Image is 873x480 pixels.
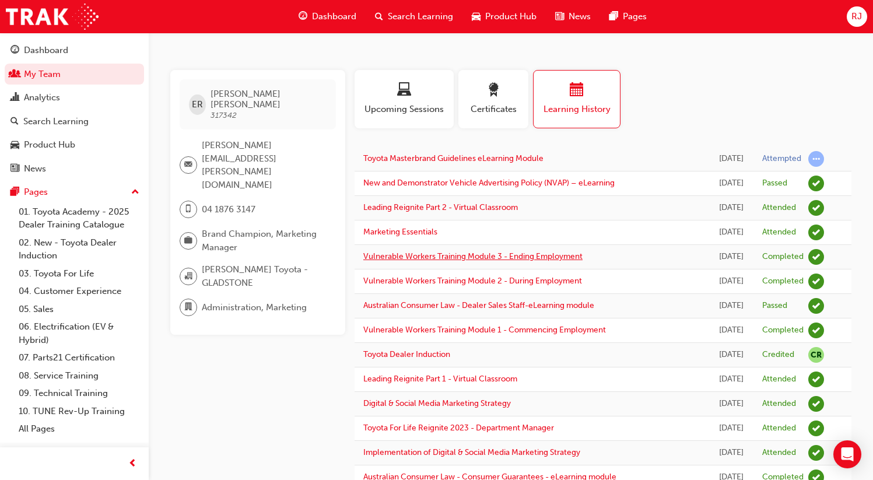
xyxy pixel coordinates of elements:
[184,233,192,248] span: briefcase-icon
[14,282,144,300] a: 04. Customer Experience
[717,152,745,166] div: Fri Sep 26 2025 00:46:22 GMT+0200 (Central European Summer Time)
[555,9,564,24] span: news-icon
[762,276,804,287] div: Completed
[533,70,620,128] button: Learning History
[363,103,445,116] span: Upcoming Sessions
[202,263,327,289] span: [PERSON_NAME] Toyota - GLADSTONE
[10,45,19,56] span: guage-icon
[14,234,144,265] a: 02. New - Toyota Dealer Induction
[808,225,824,240] span: learningRecordVerb_ATTEND-icon
[10,164,19,174] span: news-icon
[375,9,383,24] span: search-icon
[10,117,19,127] span: search-icon
[717,446,745,460] div: Mon Jun 05 2023 16:00:00 GMT+0200 (Central European Summer Time)
[472,9,481,24] span: car-icon
[5,181,144,203] button: Pages
[717,373,745,386] div: Wed Mar 19 2025 04:00:00 GMT+0100 (Central European Standard Time)
[5,158,144,180] a: News
[847,6,867,27] button: RJ
[289,5,366,29] a: guage-iconDashboard
[10,93,19,103] span: chart-icon
[762,227,796,238] div: Attended
[202,227,327,254] span: Brand Champion, Marketing Manager
[24,162,46,176] div: News
[717,201,745,215] div: Tue Aug 05 2025 02:30:00 GMT+0200 (Central European Summer Time)
[833,440,861,468] div: Open Intercom Messenger
[717,177,745,190] div: Tue Sep 16 2025 06:54:41 GMT+0200 (Central European Summer Time)
[600,5,656,29] a: pages-iconPages
[14,384,144,402] a: 09. Technical Training
[192,98,203,111] span: ER
[24,185,48,199] div: Pages
[808,323,824,338] span: learningRecordVerb_COMPLETE-icon
[808,445,824,461] span: learningRecordVerb_ATTEND-icon
[202,139,327,191] span: [PERSON_NAME][EMAIL_ADDRESS][PERSON_NAME][DOMAIN_NAME]
[14,318,144,349] a: 06. Electrification (EV & Hybrid)
[762,202,796,213] div: Attended
[24,44,68,57] div: Dashboard
[762,300,787,311] div: Passed
[717,226,745,239] div: Thu Jul 10 2025 02:00:00 GMT+0200 (Central European Summer Time)
[762,178,787,189] div: Passed
[570,83,584,99] span: calendar-icon
[184,157,192,173] span: email-icon
[363,251,583,261] a: Vulnerable Workers Training Module 3 - Ending Employment
[397,83,411,99] span: laptop-icon
[762,447,796,458] div: Attended
[717,324,745,337] div: Fri Jun 27 2025 04:00:03 GMT+0200 (Central European Summer Time)
[10,69,19,80] span: people-icon
[202,203,255,216] span: 04 1876 3147
[363,398,511,408] a: Digital & Social Media Marketing Strategy
[14,420,144,438] a: All Pages
[717,299,745,313] div: Tue Jul 01 2025 05:27:45 GMT+0200 (Central European Summer Time)
[363,447,580,457] a: Implementation of Digital & Social Media Marketing Strategy
[5,111,144,132] a: Search Learning
[762,349,794,360] div: Credited
[762,325,804,336] div: Completed
[808,176,824,191] span: learningRecordVerb_PASS-icon
[363,178,615,188] a: New and Demonstrator Vehicle Advertising Policy (NVAP) – eLearning
[211,110,237,120] span: 317342
[609,9,618,24] span: pages-icon
[24,91,60,104] div: Analytics
[299,9,307,24] span: guage-icon
[762,374,796,385] div: Attended
[363,349,450,359] a: Toyota Dealer Induction
[623,10,647,23] span: Pages
[569,10,591,23] span: News
[312,10,356,23] span: Dashboard
[717,348,745,362] div: Tue Mar 25 2025 13:00:00 GMT+0100 (Central European Standard Time)
[5,37,144,181] button: DashboardMy TeamAnalyticsSearch LearningProduct HubNews
[184,269,192,284] span: organisation-icon
[5,64,144,85] a: My Team
[5,87,144,108] a: Analytics
[485,10,537,23] span: Product Hub
[762,153,801,164] div: Attempted
[14,300,144,318] a: 05. Sales
[717,397,745,411] div: Wed Oct 23 2024 03:00:00 GMT+0200 (Central European Summer Time)
[808,396,824,412] span: learningRecordVerb_ATTEND-icon
[808,298,824,314] span: learningRecordVerb_PASS-icon
[363,374,517,384] a: Leading Reignite Part 1 - Virtual Classroom
[363,276,582,286] a: Vulnerable Workers Training Module 2 - During Employment
[808,274,824,289] span: learningRecordVerb_COMPLETE-icon
[808,200,824,216] span: learningRecordVerb_ATTEND-icon
[6,3,99,30] img: Trak
[128,457,137,471] span: prev-icon
[808,151,824,167] span: learningRecordVerb_ATTEMPT-icon
[14,349,144,367] a: 07. Parts21 Certification
[10,140,19,150] span: car-icon
[355,70,454,128] button: Upcoming Sessions
[486,83,500,99] span: award-icon
[542,103,611,116] span: Learning History
[363,153,544,163] a: Toyota Masterbrand Guidelines eLearning Module
[5,134,144,156] a: Product Hub
[211,89,327,110] span: [PERSON_NAME] [PERSON_NAME]
[184,300,192,315] span: department-icon
[363,202,518,212] a: Leading Reignite Part 2 - Virtual Classroom
[762,251,804,262] div: Completed
[462,5,546,29] a: car-iconProduct Hub
[14,265,144,283] a: 03. Toyota For Life
[762,423,796,434] div: Attended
